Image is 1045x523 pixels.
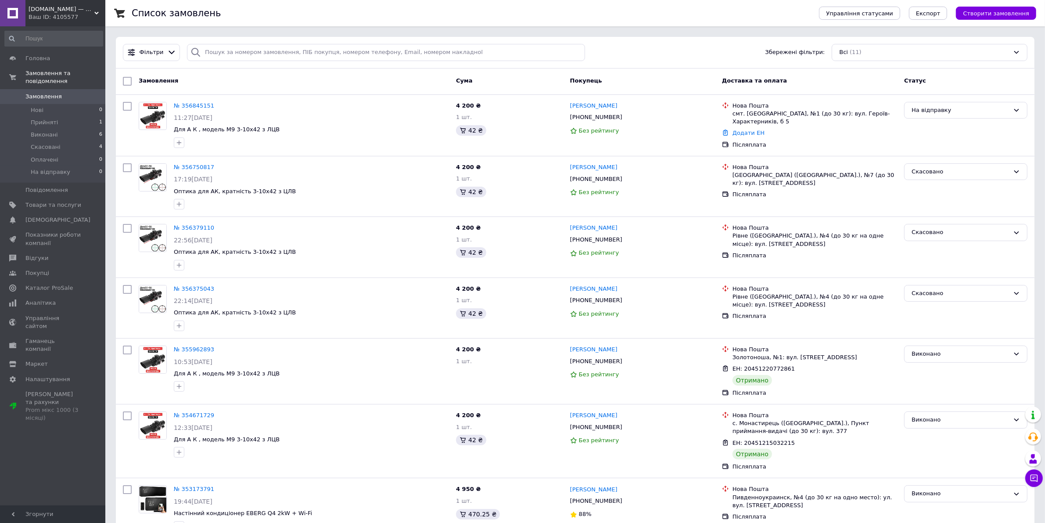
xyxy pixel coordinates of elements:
[25,390,81,422] span: [PERSON_NAME] та рахунки
[174,224,214,231] a: № 356379110
[826,10,893,17] span: Управління статусами
[733,130,765,136] a: Додати ЕН
[139,102,166,129] img: Фото товару
[25,299,56,307] span: Аналітика
[174,436,280,443] a: Для А К , модель М9 3-10x42 з ЛЦВ
[174,412,214,418] a: № 354671729
[912,167,1009,177] div: Скасовано
[25,69,105,85] span: Замовлення та повідомлення
[25,375,70,383] span: Налаштування
[956,7,1036,20] button: Створити замовлення
[174,285,214,292] a: № 356375043
[4,31,103,47] input: Пошук
[733,365,795,372] span: ЕН: 20451220772861
[139,102,167,130] a: Фото товару
[765,48,825,57] span: Збережені фільтри:
[31,131,58,139] span: Виконані
[733,252,897,260] div: Післяплата
[174,498,212,505] span: 19:44[DATE]
[139,486,166,513] img: Фото товару
[25,337,81,353] span: Гаманець компанії
[733,485,897,493] div: Нова Пошта
[456,297,472,303] span: 1 шт.
[912,489,1009,498] div: Виконано
[456,285,481,292] span: 4 200 ₴
[187,44,585,61] input: Пошук за номером замовлення, ПІБ покупця, номером телефону, Email, номером накладної
[733,449,772,459] div: Отримано
[456,77,472,84] span: Cума
[456,308,486,319] div: 42 ₴
[912,415,1009,425] div: Виконано
[139,346,166,373] img: Фото товару
[31,119,58,126] span: Прийняті
[963,10,1029,17] span: Створити замовлення
[456,509,500,519] div: 470.25 ₴
[947,10,1036,16] a: Створити замовлення
[174,188,296,195] span: Оптика для АК, кратність 3-10х42 з ЦЛВ
[139,164,166,191] img: Фото товару
[174,486,214,492] a: № 353173791
[579,189,619,195] span: Без рейтингу
[819,7,900,20] button: Управління статусами
[25,360,48,368] span: Маркет
[174,102,214,109] a: № 356845151
[570,411,618,420] a: [PERSON_NAME]
[31,143,61,151] span: Скасовані
[139,412,166,439] img: Фото товару
[568,112,624,123] div: [PHONE_NUMBER]
[99,106,102,114] span: 0
[733,312,897,320] div: Післяплата
[456,358,472,364] span: 1 шт.
[733,513,897,521] div: Післяплата
[31,168,70,176] span: На відправку
[99,119,102,126] span: 1
[174,358,212,365] span: 10:53[DATE]
[456,498,472,504] span: 1 шт.
[456,346,481,353] span: 4 200 ₴
[579,310,619,317] span: Без рейтингу
[904,77,926,84] span: Статус
[570,102,618,110] a: [PERSON_NAME]
[733,419,897,435] div: с. Монастирець ([GEOGRAPHIC_DATA].), Пункт приймання-видачі (до 30 кг): вул. 377
[733,353,897,361] div: Золотоноша, №1: вул. [STREET_ADDRESS]
[733,224,897,232] div: Нова Пошта
[29,5,94,13] span: Рейд.UA — Магазин військових товарів.
[570,77,602,84] span: Покупець
[912,228,1009,237] div: Скасовано
[570,163,618,172] a: [PERSON_NAME]
[579,371,619,378] span: Без рейтингу
[29,13,105,21] div: Ваш ID: 4105577
[174,114,212,121] span: 11:27[DATE]
[570,224,618,232] a: [PERSON_NAME]
[456,236,472,243] span: 1 шт.
[733,411,897,419] div: Нова Пошта
[174,249,296,255] a: Оптика для АК, кратність 3-10х42 з ЦЛВ
[733,171,897,187] div: [GEOGRAPHIC_DATA] ([GEOGRAPHIC_DATA].), №7 (до 30 кг): вул. [STREET_ADDRESS]
[25,254,48,262] span: Відгуки
[579,249,619,256] span: Без рейтингу
[25,216,90,224] span: [DEMOGRAPHIC_DATA]
[456,164,481,170] span: 4 200 ₴
[139,285,166,313] img: Фото товару
[139,485,167,513] a: Фото товару
[570,346,618,354] a: [PERSON_NAME]
[139,77,178,84] span: Замовлення
[733,110,897,126] div: смт. [GEOGRAPHIC_DATA], №1 (до 30 кг): вул. Героїв-Характерників, б 5
[733,440,795,446] span: ЕН: 20451215032215
[568,295,624,306] div: [PHONE_NUMBER]
[733,375,772,386] div: Отримано
[456,486,481,492] span: 4 950 ₴
[139,411,167,440] a: Фото товару
[912,289,1009,298] div: Скасовано
[568,173,624,185] div: [PHONE_NUMBER]
[31,156,58,164] span: Оплачені
[31,106,43,114] span: Нові
[25,54,50,62] span: Головна
[174,370,280,377] a: Для А К , модель М9 3-10x42 з ЛЦВ
[140,48,164,57] span: Фільтри
[174,309,296,316] a: Оптика для АК, кратність 3-10х42 з ЦЛВ
[174,126,280,133] span: Для А К , модель М9 3-10x42 з ЛЦВ
[174,346,214,353] a: № 355962893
